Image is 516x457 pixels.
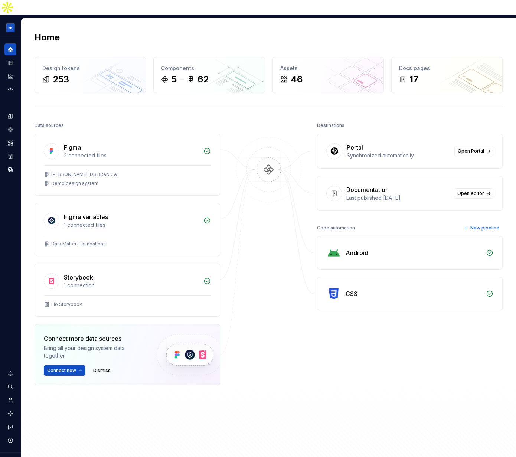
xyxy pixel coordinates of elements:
[346,185,389,194] div: Documentation
[4,70,16,82] a: Analytics
[4,421,16,433] button: Contact support
[197,74,209,85] div: 62
[4,394,16,406] a: Invite team
[53,74,69,85] div: 253
[346,248,368,257] div: Android
[93,368,111,373] span: Dismiss
[454,188,493,199] a: Open editor
[4,84,16,95] a: Code automation
[4,408,16,420] a: Settings
[90,365,114,376] button: Dismiss
[35,32,60,43] h2: Home
[409,74,418,85] div: 17
[35,57,146,93] a: Design tokens253
[4,43,16,55] a: Home
[4,124,16,136] a: Components
[272,57,384,93] a: Assets46
[44,345,144,359] div: Bring all your design system data together.
[458,148,484,154] span: Open Portal
[51,241,106,247] div: Dark Matter: Foundations
[64,282,199,289] div: 1 connection
[291,74,303,85] div: 46
[64,143,81,152] div: Figma
[42,65,138,72] div: Design tokens
[64,273,93,282] div: Storybook
[51,172,117,177] div: [PERSON_NAME] IDS BRAND A
[347,152,450,159] div: Synchronized automatically
[35,134,220,196] a: Figma2 connected files[PERSON_NAME] IDS BRAND ADemo design system
[280,65,376,72] div: Assets
[347,143,363,152] div: Portal
[64,212,108,221] div: Figma variables
[47,368,76,373] span: Connect new
[461,223,503,233] button: New pipeline
[317,223,355,233] div: Code automation
[346,289,357,298] div: CSS
[153,57,265,93] a: Components562
[64,221,199,229] div: 1 connected files
[470,225,499,231] span: New pipeline
[4,381,16,393] button: Search ⌘K
[64,152,199,159] div: 2 connected files
[6,23,15,32] img: 049812b6-2877-400d-9dc9-987621144c16.png
[391,57,503,93] a: Docs pages17
[4,368,16,379] button: Notifications
[4,110,16,122] a: Design tokens
[35,264,220,317] a: Storybook1 connectionFlo Storybook
[346,194,450,202] div: Last published [DATE]
[51,180,98,186] div: Demo design system
[454,146,493,156] a: Open Portal
[44,334,144,343] div: Connect more data sources
[161,65,257,72] div: Components
[4,164,16,176] a: Data sources
[4,150,16,162] a: Storybook stories
[172,74,177,85] div: 5
[51,301,82,307] div: Flo Storybook
[457,190,484,196] span: Open editor
[317,120,344,131] div: Destinations
[44,365,85,376] button: Connect new
[4,137,16,149] a: Assets
[4,57,16,69] a: Documentation
[399,65,495,72] div: Docs pages
[35,203,220,256] a: Figma variables1 connected filesDark Matter: Foundations
[35,120,64,131] div: Data sources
